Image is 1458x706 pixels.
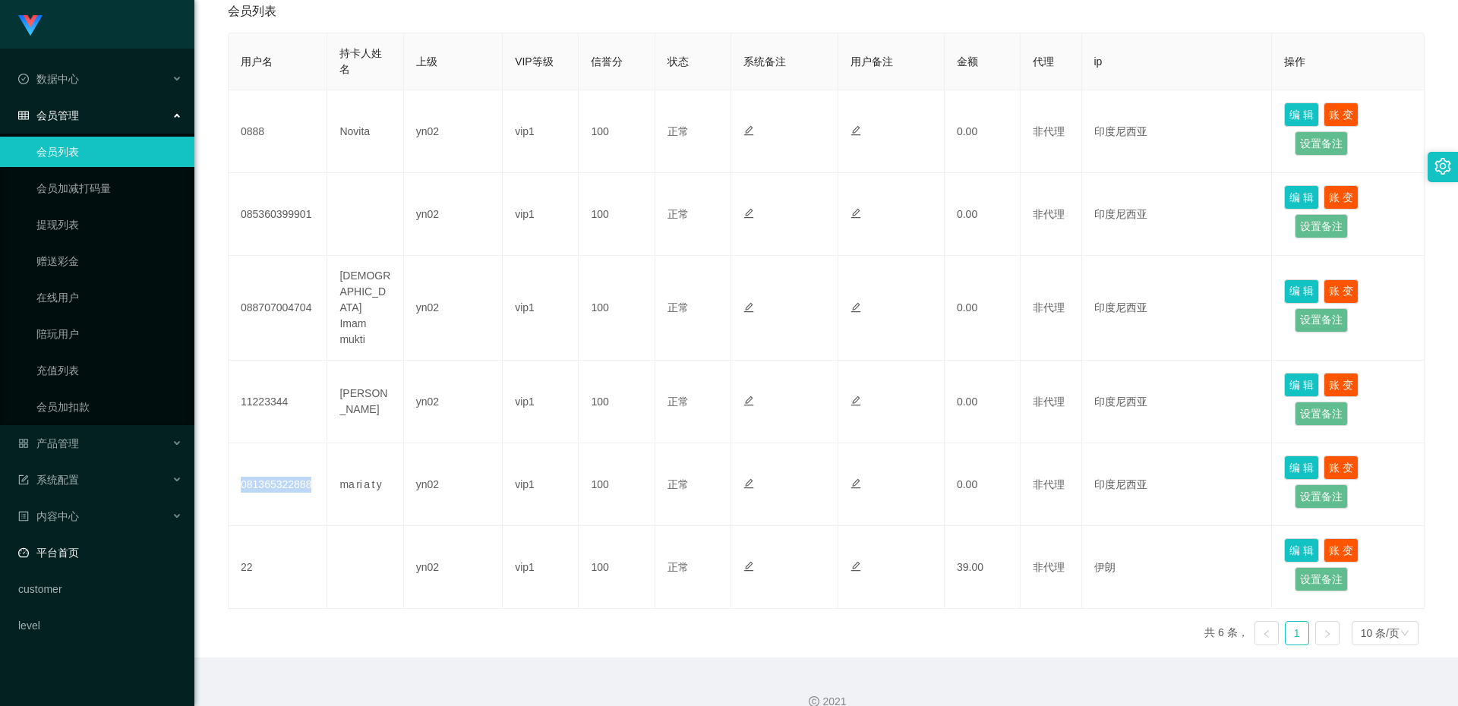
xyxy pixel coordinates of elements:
[850,208,861,219] i: 图标: edit
[1284,455,1319,480] button: 编 辑
[579,90,655,173] td: 100
[36,246,182,276] a: 赠送彩金
[1284,538,1319,563] button: 编 辑
[503,361,579,443] td: vip1
[36,282,182,313] a: 在线用户
[503,173,579,256] td: vip1
[957,55,978,68] span: 金额
[1284,373,1319,397] button: 编 辑
[229,526,327,609] td: 22
[228,2,276,20] span: 会员列表
[1033,125,1065,137] span: 非代理
[1033,55,1054,68] span: 代理
[743,478,754,489] i: 图标: edit
[1033,561,1065,573] span: 非代理
[1295,484,1348,509] button: 设置备注
[1262,629,1271,638] i: 图标: left
[18,110,29,121] i: 图标: table
[1286,622,1308,645] a: 1
[850,478,861,489] i: 图标: edit
[945,361,1021,443] td: 0.00
[18,474,79,486] span: 系统配置
[36,173,182,203] a: 会员加减打码量
[667,561,689,573] span: 正常
[327,256,403,361] td: [DEMOGRAPHIC_DATA] Imam mukti
[1324,102,1359,127] button: 账 变
[1361,622,1400,645] div: 10 条/页
[1094,55,1103,68] span: ip
[1324,373,1359,397] button: 账 变
[404,90,503,173] td: yn02
[229,361,327,443] td: 11223344
[743,55,786,68] span: 系统备注
[667,125,689,137] span: 正常
[515,55,554,68] span: VIP等级
[36,210,182,240] a: 提现列表
[404,361,503,443] td: yn02
[503,443,579,526] td: vip1
[404,526,503,609] td: yn02
[18,474,29,485] i: 图标: form
[667,301,689,314] span: 正常
[404,443,503,526] td: yn02
[1033,478,1065,490] span: 非代理
[416,55,437,68] span: 上级
[1284,185,1319,210] button: 编 辑
[1295,308,1348,333] button: 设置备注
[18,511,29,522] i: 图标: profile
[1284,55,1305,68] span: 操作
[404,173,503,256] td: yn02
[1434,158,1451,175] i: 图标: setting
[667,396,689,408] span: 正常
[327,90,403,173] td: Novita
[743,208,754,219] i: 图标: edit
[18,438,29,449] i: 图标: appstore-o
[1082,526,1273,609] td: 伊朗
[945,90,1021,173] td: 0.00
[579,173,655,256] td: 100
[503,256,579,361] td: vip1
[241,55,273,68] span: 用户名
[36,319,182,349] a: 陪玩用户
[850,302,861,313] i: 图标: edit
[743,125,754,136] i: 图标: edit
[229,90,327,173] td: 0888
[1295,567,1348,591] button: 设置备注
[743,561,754,572] i: 图标: edit
[229,173,327,256] td: 085360399901
[579,443,655,526] td: 100
[18,15,43,36] img: logo.9652507e.png
[743,302,754,313] i: 图标: edit
[404,256,503,361] td: yn02
[36,137,182,167] a: 会员列表
[1324,185,1359,210] button: 账 变
[1315,621,1340,645] li: 下一页
[18,109,79,121] span: 会员管理
[1295,131,1348,156] button: 设置备注
[667,208,689,220] span: 正常
[1323,629,1332,638] i: 图标: right
[1400,629,1409,639] i: 图标: down
[945,443,1021,526] td: 0.00
[1324,538,1359,563] button: 账 变
[579,256,655,361] td: 100
[1204,621,1248,645] li: 共 6 条，
[667,478,689,490] span: 正常
[579,526,655,609] td: 100
[36,355,182,386] a: 充值列表
[18,437,79,449] span: 产品管理
[1285,621,1309,645] li: 1
[503,526,579,609] td: vip1
[1324,279,1359,304] button: 账 变
[229,256,327,361] td: 088707004704
[503,90,579,173] td: vip1
[229,443,327,526] td: 081365322888
[1254,621,1279,645] li: 上一页
[850,396,861,406] i: 图标: edit
[1324,455,1359,480] button: 账 变
[1033,208,1065,220] span: 非代理
[327,443,403,526] td: ma ri a t y
[1284,279,1319,304] button: 编 辑
[1295,402,1348,426] button: 设置备注
[18,74,29,84] i: 图标: check-circle-o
